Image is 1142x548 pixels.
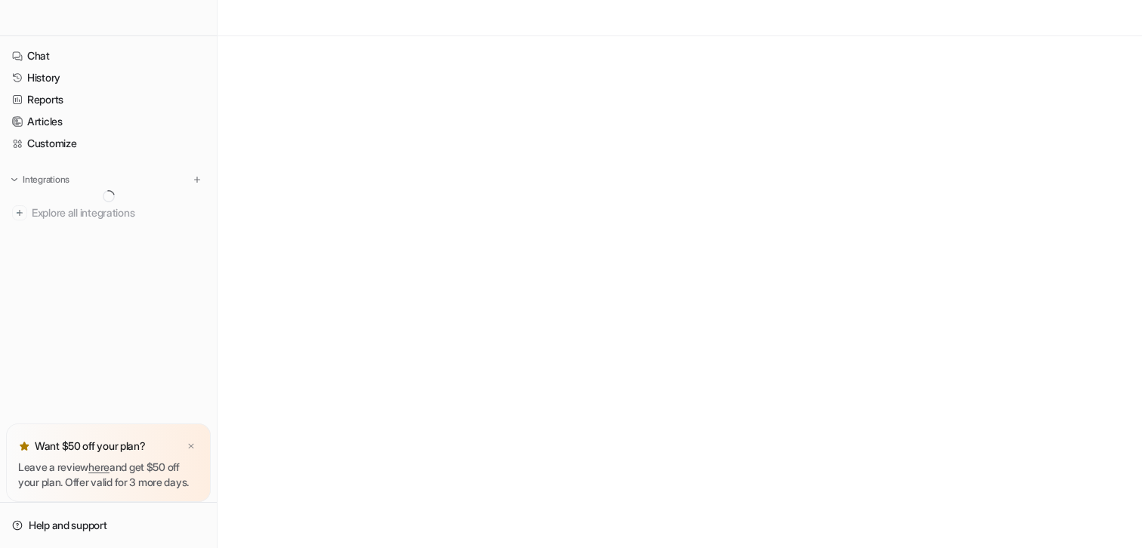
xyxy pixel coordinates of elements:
[12,205,27,220] img: explore all integrations
[6,111,211,132] a: Articles
[32,201,205,225] span: Explore all integrations
[18,460,199,490] p: Leave a review and get $50 off your plan. Offer valid for 3 more days.
[9,174,20,185] img: expand menu
[6,515,211,536] a: Help and support
[6,45,211,66] a: Chat
[6,172,74,187] button: Integrations
[6,89,211,110] a: Reports
[6,67,211,88] a: History
[192,174,202,185] img: menu_add.svg
[187,442,196,451] img: x
[35,439,146,454] p: Want $50 off your plan?
[88,460,110,473] a: here
[23,174,69,186] p: Integrations
[6,133,211,154] a: Customize
[18,440,30,452] img: star
[6,202,211,223] a: Explore all integrations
